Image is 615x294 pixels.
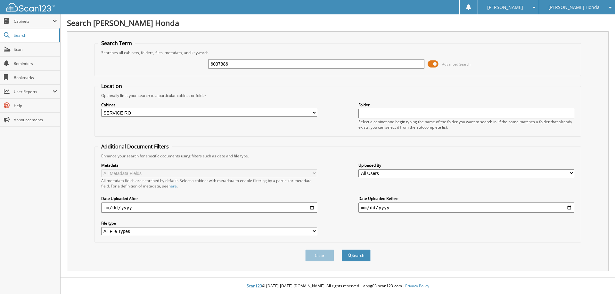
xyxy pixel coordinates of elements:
legend: Location [98,83,125,90]
label: Date Uploaded After [101,196,317,201]
span: Scan [14,47,57,52]
label: File type [101,220,317,226]
span: Cabinets [14,19,53,24]
span: Search [14,33,56,38]
span: Reminders [14,61,57,66]
label: Date Uploaded Before [358,196,574,201]
span: Bookmarks [14,75,57,80]
div: Optionally limit your search to a particular cabinet or folder [98,93,578,98]
span: Help [14,103,57,108]
span: Scan123 [247,283,262,289]
span: User Reports [14,89,53,94]
label: Cabinet [101,102,317,107]
h1: Search [PERSON_NAME] Honda [67,18,609,28]
img: scan123-logo-white.svg [6,3,54,12]
label: Uploaded By [358,163,574,168]
div: © [DATE]-[DATE] [DOMAIN_NAME]. All rights reserved | appg03-scan123-com | [61,278,615,294]
div: Select a cabinet and begin typing the name of the folder you want to search in. If the name match... [358,119,574,130]
a: Privacy Policy [405,283,429,289]
span: [PERSON_NAME] [487,5,523,9]
legend: Search Term [98,40,135,47]
a: here [168,183,177,189]
label: Folder [358,102,574,107]
span: Advanced Search [442,62,471,67]
input: start [101,203,317,213]
button: Search [342,250,371,261]
legend: Additional Document Filters [98,143,172,150]
span: [PERSON_NAME] Honda [548,5,600,9]
label: Metadata [101,163,317,168]
div: Enhance your search for specific documents using filters such as date and file type. [98,153,578,159]
span: Announcements [14,117,57,123]
input: end [358,203,574,213]
div: Searches all cabinets, folders, files, metadata, and keywords [98,50,578,55]
div: All metadata fields are searched by default. Select a cabinet with metadata to enable filtering b... [101,178,317,189]
button: Clear [305,250,334,261]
